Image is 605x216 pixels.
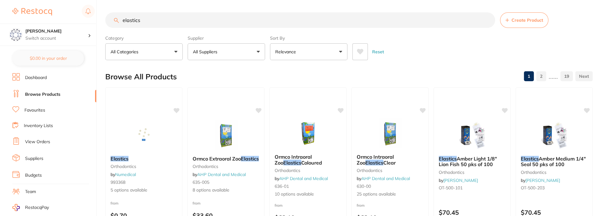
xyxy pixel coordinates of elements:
a: 1 [524,70,534,82]
p: $70.45 [521,209,587,216]
span: Ormco Intraoral Zoo [357,154,394,165]
small: orthodontics [521,170,587,175]
img: Eumundi Dental [10,29,22,41]
a: Inventory Lists [24,123,53,129]
span: from [357,203,365,208]
a: 2 [536,70,546,82]
span: by [521,178,560,183]
a: AHP Dental and Medical [361,176,410,181]
em: Elastics [283,160,301,166]
label: Supplier [188,35,265,41]
span: Create Product [511,18,543,23]
span: 993368 [111,179,125,185]
em: Elastics [365,160,383,166]
a: Favourites [24,107,45,113]
span: Ormco Intraoral Zoo [275,154,312,165]
span: RestocqPay [25,205,49,211]
span: Ormco Extraoral Zoo [193,156,241,162]
button: Relevance [270,43,347,60]
button: $0.00 in your order [12,51,84,66]
span: OT-500-101 [439,185,463,191]
span: from [193,201,201,205]
span: Amber Light 1/8" Lion Fish 50 pks of 100 [439,156,497,167]
small: orthodontics [193,164,259,169]
a: Suppliers [25,156,43,162]
p: Switch account [25,35,88,42]
p: $70.45 [439,209,505,216]
img: Restocq Logo [12,8,52,15]
a: Restocq Logo [12,5,52,19]
img: Elastics Amber Medium 1/4" Seal 50 pks of 100 [534,120,574,151]
a: RestocqPay [12,204,49,211]
p: All Suppliers [193,49,220,55]
b: Elastics Amber Light 1/8" Lion Fish 50 pks of 100 [439,156,505,167]
span: OT-500-203 [521,185,545,191]
p: All Categories [111,49,141,55]
button: Reset [370,43,386,60]
a: Budgets [25,172,42,179]
span: from [275,203,283,208]
b: Elastics [111,156,177,161]
small: orthodontics [439,170,505,175]
span: by [357,176,410,181]
em: Elastics [241,156,259,162]
img: Elastics Amber Light 1/8" Lion Fish 50 pks of 100 [452,120,492,151]
span: by [439,178,478,183]
button: Create Product [500,12,548,28]
small: orthodontics [275,168,341,173]
img: Ormco Intraoral Zoo Elastics Clear [370,118,410,149]
span: Coloured [301,160,322,166]
button: All Categories [105,43,183,60]
button: All Suppliers [188,43,265,60]
img: Elastics [124,120,164,151]
a: AHP Dental and Medical [197,172,246,177]
a: Team [25,189,36,195]
h4: Eumundi Dental [25,28,88,34]
a: AHP Dental and Medical [279,176,328,181]
small: orthodontics [357,168,423,173]
span: from [111,201,119,205]
em: Elastics [521,156,539,162]
a: Numedical [115,172,136,177]
img: Ormco Intraoral Zoo Elastics Coloured [288,118,328,149]
em: Elastics [439,156,457,162]
span: 25 options available [357,191,423,197]
label: Category [105,35,183,41]
b: Ormco Extraoral Zoo Elastics [193,156,259,161]
span: 635-005 [193,179,209,185]
em: Elastics [111,156,128,162]
img: Ormco Extraoral Zoo Elastics [206,120,246,151]
span: Amber Medium 1/4" Seal 50 pks of 100 [521,156,586,167]
a: [PERSON_NAME] [525,178,560,183]
a: View Orders [25,139,50,145]
b: Elastics Amber Medium 1/4" Seal 50 pks of 100 [521,156,587,167]
input: Search Products [105,12,495,28]
span: 630-00 [357,183,371,189]
p: ...... [549,73,558,80]
b: Ormco Intraoral Zoo Elastics Coloured [275,154,341,165]
small: orthodontics [111,164,177,169]
span: by [111,172,136,177]
label: Sort By [270,35,347,41]
span: Clear [383,160,396,166]
span: 5 options available [111,187,177,193]
a: Browse Products [25,91,60,98]
a: [PERSON_NAME] [443,178,478,183]
img: RestocqPay [12,204,20,211]
h2: Browse All Products [105,73,177,81]
a: 19 [560,70,573,82]
b: Ormco Intraoral Zoo Elastics Clear [357,154,423,165]
a: Dashboard [25,75,47,81]
span: by [193,172,246,177]
span: 636-01 [275,183,289,189]
span: 10 options available [275,191,341,197]
p: Relevance [275,49,298,55]
span: 8 options available [193,187,259,193]
span: by [275,176,328,181]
